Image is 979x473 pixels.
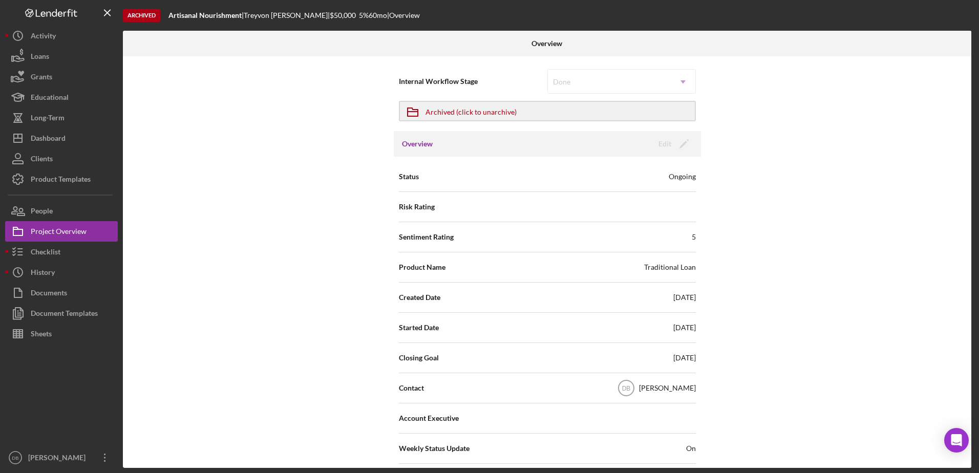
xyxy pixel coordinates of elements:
button: Documents [5,283,118,303]
span: Internal Workflow Stage [399,76,547,87]
div: Sheets [31,324,52,347]
div: 5 % [359,11,369,19]
button: Activity [5,26,118,46]
div: Document Templates [31,303,98,326]
button: Long-Term [5,107,118,128]
button: History [5,262,118,283]
div: Clients [31,148,53,171]
span: Created Date [399,292,440,303]
span: Sentiment Rating [399,232,454,242]
button: DB[PERSON_NAME] [5,447,118,468]
text: DB [622,385,630,392]
button: Clients [5,148,118,169]
button: Checklist [5,242,118,262]
button: Dashboard [5,128,118,148]
div: History [31,262,55,285]
span: Weekly Status Update [399,443,470,454]
div: People [31,201,53,224]
div: $50,000 [330,11,359,19]
div: [DATE] [673,292,696,303]
div: Product Templates [31,169,91,192]
div: 5 [692,232,696,242]
div: [DATE] [673,322,696,333]
button: Educational [5,87,118,107]
div: Activity [31,26,56,49]
span: Risk Rating [399,202,435,212]
b: Overview [531,39,562,48]
div: Traditional Loan [644,262,696,272]
button: Project Overview [5,221,118,242]
div: | Overview [387,11,420,19]
button: Edit [652,136,693,152]
div: Grants [31,67,52,90]
div: Ongoing [669,171,696,182]
button: Sheets [5,324,118,344]
button: Document Templates [5,303,118,324]
div: Treyvon [PERSON_NAME] | [244,11,330,19]
span: Started Date [399,322,439,333]
div: Dashboard [31,128,66,151]
div: [DATE] [673,353,696,363]
span: Status [399,171,419,182]
div: [PERSON_NAME] [639,383,696,393]
div: Archived [123,9,160,22]
b: Artisanal Nourishment [168,11,242,19]
div: Educational [31,87,69,110]
div: Checklist [31,242,60,265]
text: DB [12,455,18,461]
span: On [686,443,696,454]
span: Closing Goal [399,353,439,363]
span: Product Name [399,262,445,272]
button: Product Templates [5,169,118,189]
div: Open Intercom Messenger [944,428,969,453]
div: Long-Term [31,107,65,131]
div: | [168,11,244,19]
div: [PERSON_NAME] [26,447,92,470]
h3: Overview [402,139,433,149]
div: 60 mo [369,11,387,19]
button: Grants [5,67,118,87]
span: Contact [399,383,424,393]
div: Project Overview [31,221,87,244]
div: Edit [658,136,671,152]
button: Archived (click to unarchive) [399,101,696,121]
div: Loans [31,46,49,69]
button: People [5,201,118,221]
div: Documents [31,283,67,306]
button: Loans [5,46,118,67]
span: Account Executive [399,413,459,423]
div: Archived (click to unarchive) [425,102,517,120]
